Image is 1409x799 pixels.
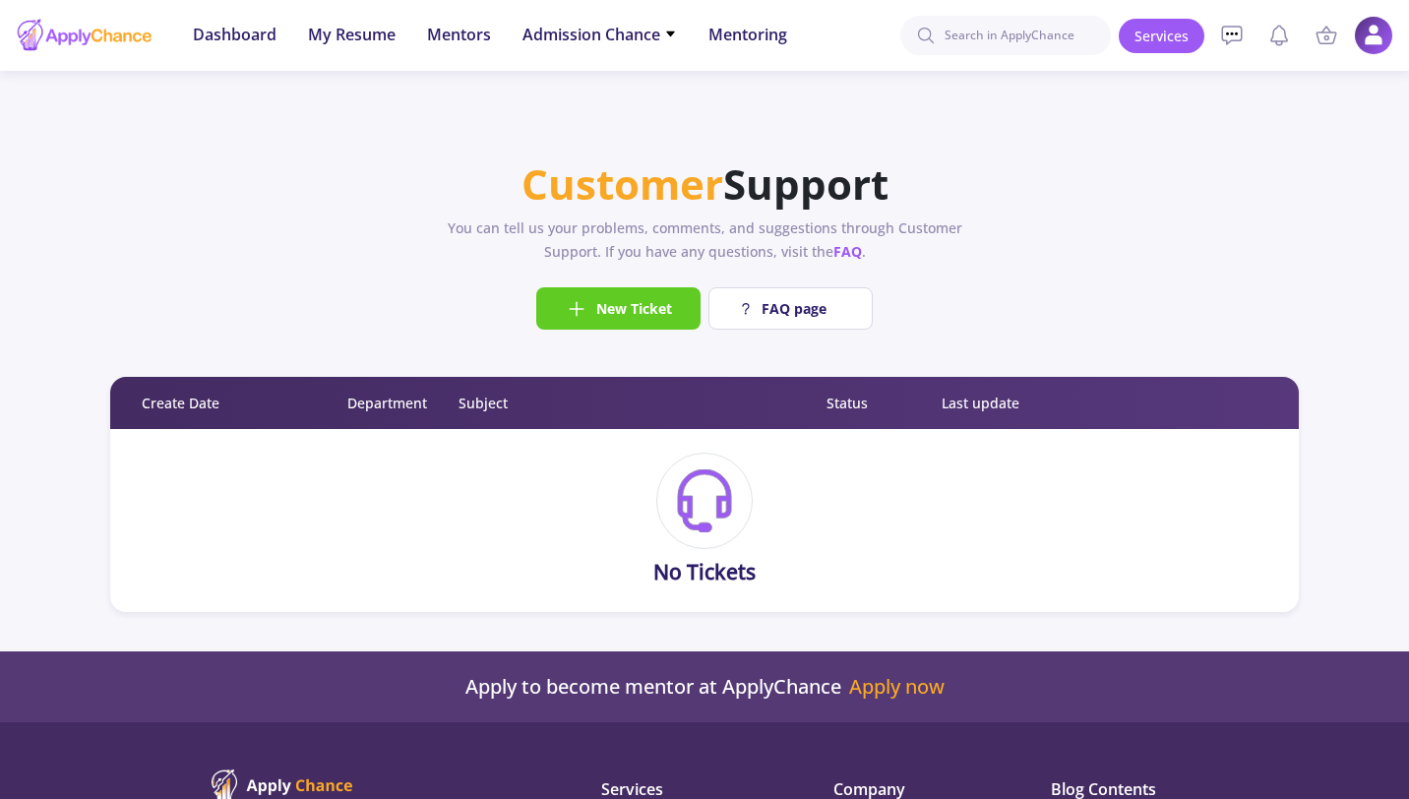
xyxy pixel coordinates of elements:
span: Dashboard [193,23,276,46]
span: New Ticket [596,298,672,319]
a: Apply now [849,675,945,699]
a: FAQ page [738,298,843,319]
span: Status [752,385,942,421]
span: Subject [459,385,744,421]
div: You can tell us your problems, comments, and suggestions through Customer Support. If you have an... [437,216,972,264]
button: FAQ page [708,287,873,330]
span: Create Date [142,385,332,421]
span: My Resume [308,23,396,46]
input: Search in ApplyChance [900,16,1111,55]
span: FAQ page [762,298,827,319]
span: Mentors [427,23,491,46]
button: New Ticket [536,287,701,330]
span: Mentoring [708,23,787,46]
span: Last update [942,385,1132,421]
span: Customer [521,155,723,212]
a: Services [1119,19,1204,53]
h1: Support [407,159,1002,209]
span: Admission Chance [522,23,677,46]
span: Department [347,385,443,421]
b: No Tickets [653,557,756,588]
a: New Ticket [565,297,672,321]
a: FAQ [833,242,862,261]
